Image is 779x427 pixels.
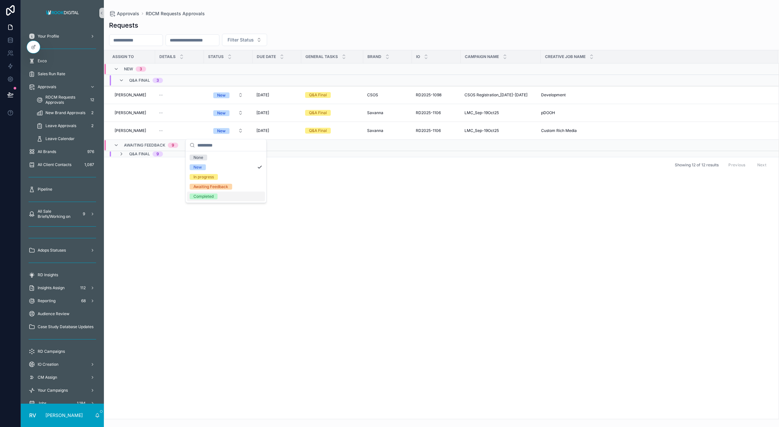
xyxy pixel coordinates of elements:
span: CM Assign [38,375,57,380]
span: Q&A Final [129,151,150,157]
a: Q&A Final [305,92,359,98]
span: RD Insights [38,272,58,278]
div: 12 [88,96,96,104]
a: LMC_Sep-19Oct25 [464,110,537,115]
span: General Tasks [305,54,338,59]
div: New [217,128,226,134]
span: [PERSON_NAME] [115,92,146,98]
div: 9 [80,210,88,218]
a: Q&A Final [305,110,359,116]
span: Insights Assign [38,285,65,291]
a: Custom Rich Media [541,128,770,133]
div: 976 [85,148,96,156]
span: Audience Review [38,311,69,316]
a: RD2025-1106 [416,110,457,115]
a: [PERSON_NAME] [112,90,151,100]
div: In progress [193,174,214,180]
div: Completed [193,194,214,199]
a: Audience Review [25,308,100,320]
a: [PERSON_NAME] [112,125,151,136]
div: 3 [156,78,159,83]
h1: Requests [109,21,138,30]
a: [DATE] [256,128,297,133]
span: [PERSON_NAME] [115,128,146,133]
a: Insights Assign112 [25,282,100,294]
span: Custom Rich Media [541,128,577,133]
span: LMC_Sep-19Oct25 [464,128,499,133]
span: Creative Job Name [545,54,586,59]
span: Savanna [367,110,383,115]
span: RV [29,411,36,419]
div: Q&A Final [309,92,327,98]
a: [DATE] [256,92,297,98]
div: 68 [79,297,88,305]
a: CSOS Registration_[DATE]-[DATE] [464,92,537,98]
div: Q&A Final [309,128,327,134]
a: Select Button [208,125,249,137]
span: [PERSON_NAME] [115,110,146,115]
a: Approvals [109,10,139,17]
a: All Sale Briefs/Working on9 [25,208,100,220]
span: New Brand Approvals [45,110,85,115]
span: Reporting [38,298,56,303]
a: -- [159,128,200,133]
span: -- [159,110,163,115]
a: All Client Contacts1,087 [25,159,100,171]
a: New Brand Approvals2 [32,107,100,119]
p: [PERSON_NAME] [45,412,83,419]
span: Brand [367,54,381,59]
span: Your Profile [38,34,59,39]
span: Campaign Name [465,54,499,59]
div: New [217,92,226,98]
span: Exco [38,58,47,64]
a: Approvals [25,81,100,93]
span: RD2025-1106 [416,128,441,133]
span: All Brands [38,149,56,154]
a: All Brands976 [25,146,100,158]
a: CM Assign [25,372,100,383]
span: [DATE] [256,92,269,98]
span: Sales Run Rate [38,71,65,77]
a: Sales Run Rate [25,68,100,80]
span: Filter Status [228,37,254,43]
a: Leave Approvals2 [32,120,100,132]
a: LMC_Sep-19Oct25 [464,128,537,133]
a: RD Insights [25,269,100,281]
a: Q&A Final [305,128,359,134]
a: Exco [25,55,100,67]
span: Jobs [38,401,46,406]
div: Awaiting Feedback [193,184,228,190]
a: Adops Statuses [25,244,100,256]
a: IO Creation [25,359,100,370]
a: CSOS [367,92,408,98]
a: Reporting68 [25,295,100,307]
span: [DATE] [256,128,269,133]
div: 3 [140,66,142,72]
a: -- [159,110,200,115]
span: Leave Approvals [45,123,76,128]
div: Suggestions [186,151,266,203]
button: Select Button [208,107,248,119]
span: [DATE] [256,110,269,115]
span: All Sale Briefs/Working on [38,209,77,219]
span: RD Campaigns [38,349,65,354]
a: [PERSON_NAME] [112,108,151,118]
button: Select Button [208,125,248,136]
span: CSOS Registration_[DATE]-[DATE] [464,92,527,98]
span: -- [159,128,163,133]
span: Leave Calendar [45,136,75,141]
span: Your Campaigns [38,388,68,393]
span: Development [541,92,566,98]
div: 112 [78,284,88,292]
span: Pipeline [38,187,52,192]
span: Assign To [112,54,134,59]
span: Approvals [38,84,56,89]
div: None [193,155,203,160]
div: 1,087 [82,161,96,169]
a: Your Campaigns [25,385,100,396]
a: RDCM Requests Approvals [146,10,205,17]
a: [DATE] [256,110,297,115]
span: RD2025-1106 [416,110,441,115]
a: Select Button [208,107,249,119]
